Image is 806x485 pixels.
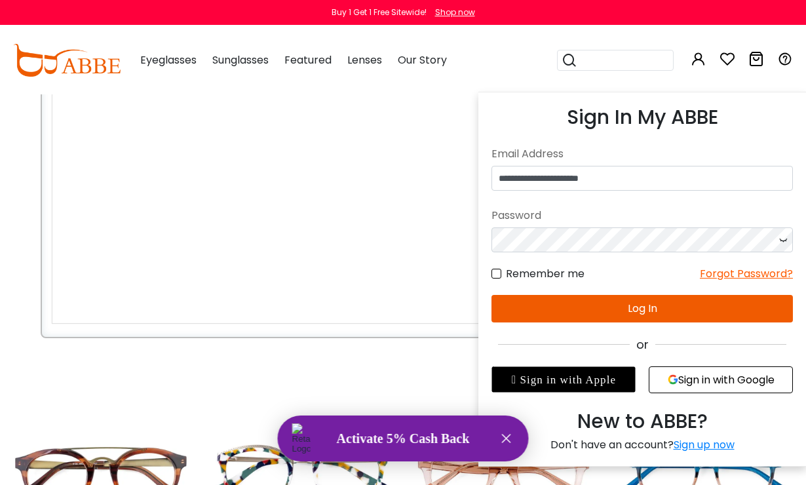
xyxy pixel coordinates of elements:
a: Shop now [429,7,475,18]
div: Don't have an account? [491,436,793,453]
div: New to ABBE? [491,406,793,436]
div: Password [491,204,793,227]
div: or [491,336,793,353]
span: Featured [284,52,332,68]
div: 50% OFF [412,414,469,444]
button: Sign in with Google [649,366,793,393]
label: Remember me [491,265,585,282]
h3: Sign In My ABBE [491,106,793,129]
img: abbeglasses.com [13,44,121,77]
div: Forgot Password? [700,265,793,282]
span: Eyeglasses [140,52,197,68]
a: Sign up now [674,437,735,452]
div: Shop now [435,7,475,18]
span: Sunglasses [212,52,269,68]
span: Lenses [347,52,382,68]
button: Log In [491,295,793,322]
span: Our Story [398,52,447,68]
div: Buy 1 Get 1 Free Sitewide! [332,7,427,18]
div: Sign in with Apple [491,366,636,393]
div: Email Address [491,142,793,166]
